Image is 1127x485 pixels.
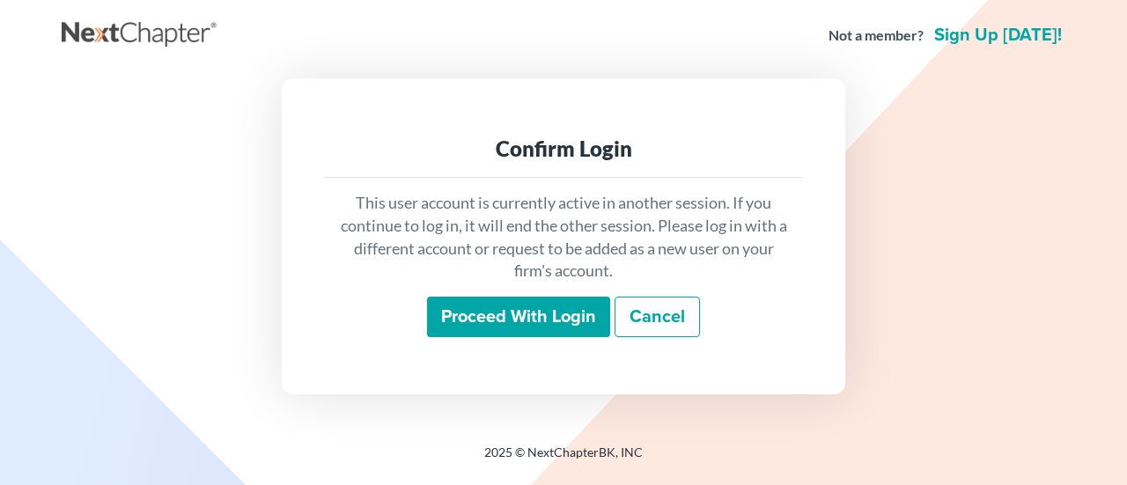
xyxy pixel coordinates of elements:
[62,444,1065,475] div: 2025 © NextChapterBK, INC
[338,192,789,283] p: This user account is currently active in another session. If you continue to log in, it will end ...
[931,26,1065,44] a: Sign up [DATE]!
[829,26,924,46] strong: Not a member?
[338,135,789,163] div: Confirm Login
[615,297,700,337] a: Cancel
[427,297,610,337] input: Proceed with login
